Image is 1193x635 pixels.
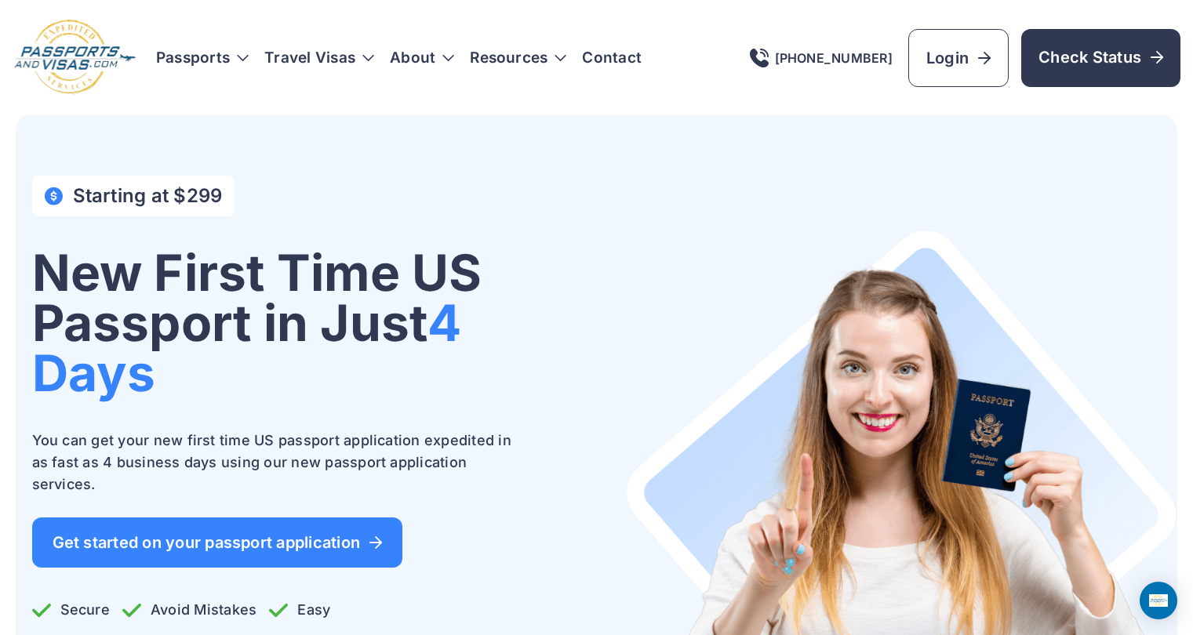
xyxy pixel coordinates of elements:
[264,50,374,66] h3: Travel Visas
[1140,582,1177,619] div: Open Intercom Messenger
[926,47,991,69] span: Login
[269,599,330,621] p: Easy
[1021,29,1180,87] a: Check Status
[32,248,584,398] h1: New First Time US Passport in Just
[122,599,256,621] p: Avoid Mistakes
[1038,46,1163,68] span: Check Status
[390,50,435,66] a: About
[908,29,1009,87] a: Login
[32,430,518,495] p: You can get your new first time US passport application expedited in as fast as 4 business days u...
[156,50,249,66] h3: Passports
[32,292,462,403] span: 4 Days
[470,50,566,66] h3: Resources
[32,599,110,621] p: Secure
[750,49,893,67] a: [PHONE_NUMBER]
[13,19,137,96] img: Logo
[53,535,383,550] span: Get started on your passport application
[32,517,403,568] a: Get started on your passport application
[73,185,223,207] h4: Starting at $299
[582,50,642,66] a: Contact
